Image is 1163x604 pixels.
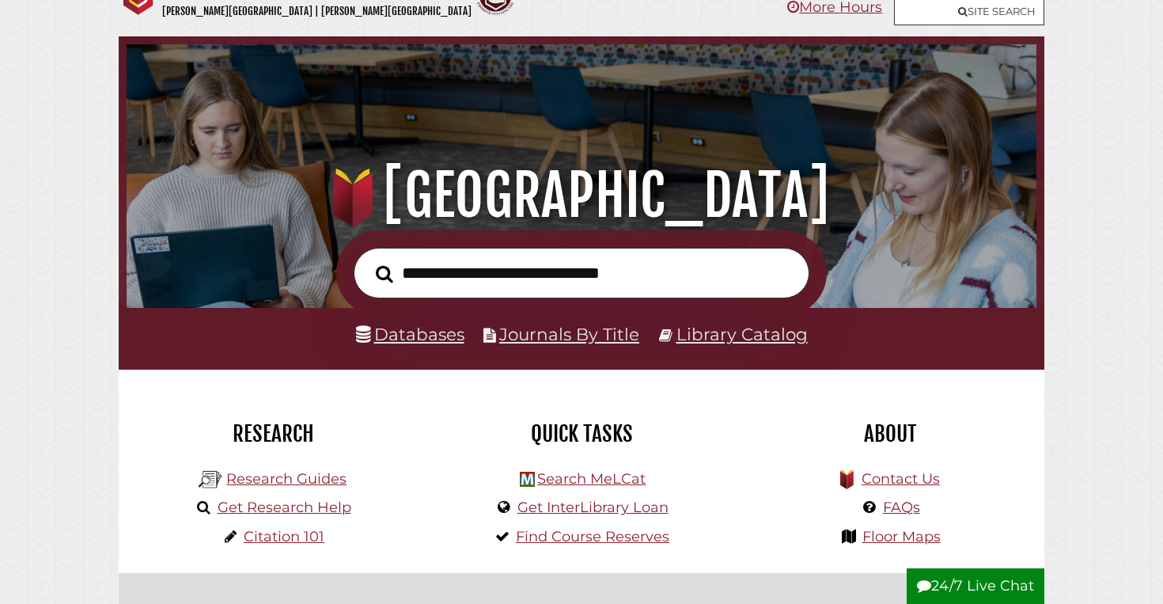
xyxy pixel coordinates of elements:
a: Journals By Title [499,324,639,344]
a: Citation 101 [244,528,324,545]
a: Contact Us [862,470,940,488]
img: Hekman Library Logo [199,468,222,492]
h2: Quick Tasks [439,420,724,447]
p: [PERSON_NAME][GEOGRAPHIC_DATA] | [PERSON_NAME][GEOGRAPHIC_DATA] [162,2,472,21]
img: Hekman Library Logo [520,472,535,487]
a: FAQs [883,499,920,516]
h1: [GEOGRAPHIC_DATA] [144,161,1019,230]
h2: About [748,420,1032,447]
a: Floor Maps [862,528,941,545]
button: Search [368,260,401,287]
a: Databases [356,324,464,344]
a: Library Catalog [676,324,808,344]
i: Search [376,264,393,283]
h2: Research [131,420,415,447]
a: Get Research Help [218,499,351,516]
a: Get InterLibrary Loan [517,499,669,516]
a: Research Guides [226,470,347,488]
a: Find Course Reserves [516,528,669,545]
a: Search MeLCat [537,470,646,488]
